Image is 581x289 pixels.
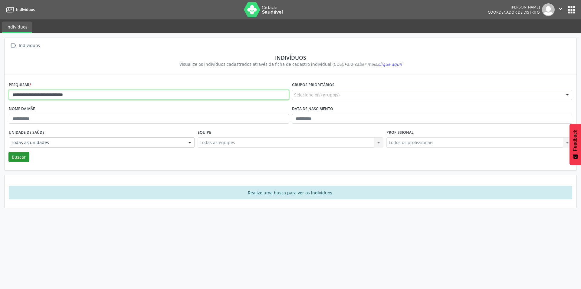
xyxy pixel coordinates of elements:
span: Selecione o(s) grupo(s) [294,92,340,98]
div: Indivíduos [13,54,568,61]
label: Nome da mãe [9,104,35,114]
i: Para saber mais, [344,61,402,67]
span: Todas as unidades [11,139,182,146]
label: Grupos prioritários [292,80,334,90]
div: [PERSON_NAME] [488,5,540,10]
label: Unidade de saúde [9,128,44,137]
label: Pesquisar [9,80,31,90]
a: Indivíduos [2,22,32,33]
label: Profissional [386,128,414,137]
div: Indivíduos [18,41,41,50]
button: apps [566,5,577,15]
div: Visualize os indivíduos cadastrados através da ficha de cadastro individual (CDS). [13,61,568,67]
label: Data de nascimento [292,104,333,114]
div: Realize uma busca para ver os indivíduos. [9,186,572,199]
span: Coordenador de Distrito [488,10,540,15]
i:  [557,5,564,12]
button:  [555,3,566,16]
a: Indivíduos [4,5,35,15]
img: img [542,3,555,16]
span: clique aqui! [378,61,402,67]
span: Indivíduos [16,7,35,12]
a:  Indivíduos [9,41,41,50]
button: Buscar [8,152,29,162]
label: Equipe [198,128,211,137]
span: Feedback [573,130,578,151]
i:  [9,41,18,50]
button: Feedback - Mostrar pesquisa [570,124,581,165]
